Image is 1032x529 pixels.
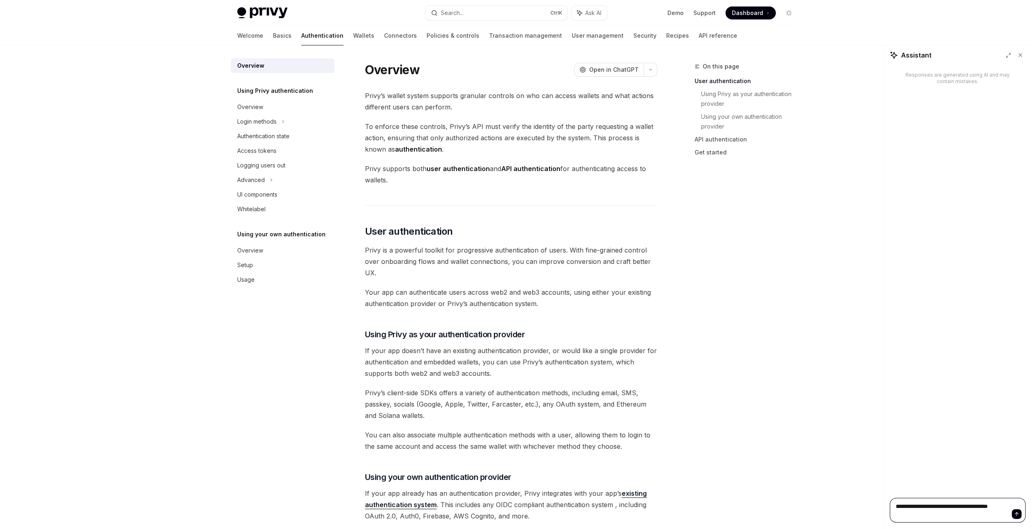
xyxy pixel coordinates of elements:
[237,117,277,126] div: Login methods
[384,26,417,45] a: Connectors
[782,6,795,19] button: Toggle dark mode
[237,146,277,156] div: Access tokens
[231,100,335,114] a: Overview
[585,9,601,17] span: Ask AI
[365,488,657,522] span: If your app already has an authentication provider, Privy integrates with your app’s . This inclu...
[489,26,562,45] a: Transaction management
[365,90,657,113] span: Privy’s wallet system supports granular controls on who can access wallets and what actions diffe...
[231,243,335,258] a: Overview
[427,165,490,173] strong: user authentication
[237,61,264,71] div: Overview
[231,272,335,287] a: Usage
[231,258,335,272] a: Setup
[301,26,343,45] a: Authentication
[425,6,567,20] button: Search...CtrlK
[633,26,657,45] a: Security
[572,26,624,45] a: User management
[693,9,716,17] a: Support
[231,58,335,73] a: Overview
[365,287,657,309] span: Your app can authenticate users across web2 and web3 accounts, using either your existing authent...
[353,26,374,45] a: Wallets
[365,225,453,238] span: User authentication
[703,62,739,71] span: On this page
[550,10,562,16] span: Ctrl K
[365,329,525,340] span: Using Privy as your authentication provider
[273,26,292,45] a: Basics
[571,6,607,20] button: Ask AI
[365,62,420,77] h1: Overview
[695,133,802,146] a: API authentication
[666,26,689,45] a: Recipes
[231,129,335,143] a: Authentication state
[237,229,326,239] h5: Using your own authentication
[231,202,335,216] a: Whitelabel
[725,6,776,19] a: Dashboard
[365,121,657,155] span: To enforce these controls, Privy’s API must verify the identity of the party requesting a wallet ...
[903,72,1013,85] div: Responses are generated using AI and may contain mistakes.
[441,8,463,18] div: Search...
[237,275,255,285] div: Usage
[695,146,802,159] a: Get started
[1012,509,1021,519] button: Send message
[231,158,335,173] a: Logging users out
[732,9,763,17] span: Dashboard
[365,163,657,186] span: Privy supports both and for authenticating access to wallets.
[231,187,335,202] a: UI components
[901,50,931,60] span: Assistant
[365,244,657,278] span: Privy is a powerful toolkit for progressive authentication of users. With fine-grained control ov...
[237,7,288,19] img: light logo
[237,175,265,185] div: Advanced
[237,86,313,96] h5: Using Privy authentication
[699,26,737,45] a: API reference
[237,246,263,255] div: Overview
[237,26,263,45] a: Welcome
[365,429,657,452] span: You can also associate multiple authentication methods with a user, allowing them to login to the...
[501,165,560,173] strong: API authentication
[701,110,802,133] a: Using your own authentication provider
[237,260,253,270] div: Setup
[365,387,657,421] span: Privy’s client-side SDKs offers a variety of authentication methods, including email, SMS, passke...
[237,161,285,170] div: Logging users out
[365,471,511,483] span: Using your own authentication provider
[237,131,290,141] div: Authentication state
[237,102,263,112] div: Overview
[701,88,802,110] a: Using Privy as your authentication provider
[365,345,657,379] span: If your app doesn’t have an existing authentication provider, or would like a single provider for...
[237,204,266,214] div: Whitelabel
[589,66,639,74] span: Open in ChatGPT
[395,145,442,153] strong: authentication
[231,143,335,158] a: Access tokens
[667,9,684,17] a: Demo
[574,63,644,77] button: Open in ChatGPT
[427,26,479,45] a: Policies & controls
[695,75,802,88] a: User authentication
[237,190,277,199] div: UI components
